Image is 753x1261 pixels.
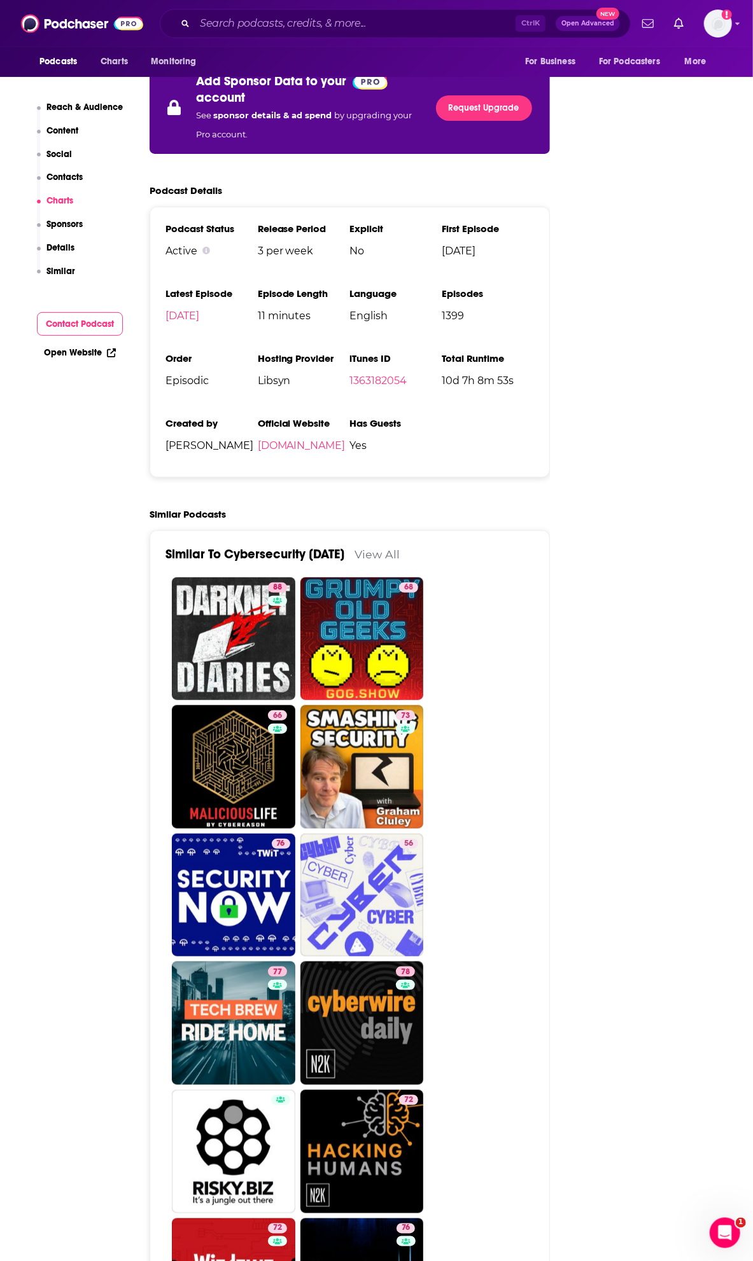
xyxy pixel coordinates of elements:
[165,352,258,364] h3: Order
[516,50,591,74] button: open menu
[349,352,442,364] h3: iTunes ID
[404,837,413,850] span: 56
[596,8,619,20] span: New
[46,149,72,160] p: Social
[404,1094,413,1106] span: 72
[669,13,689,34] a: Show notifications dropdown
[355,548,400,561] a: View All
[31,50,94,74] button: open menu
[196,90,245,106] p: account
[704,10,732,38] img: User Profile
[258,287,350,300] h3: Episode Length
[258,352,350,364] h3: Hosting Provider
[172,834,295,957] a: 76
[402,1222,410,1235] span: 76
[401,966,410,979] span: 78
[165,245,258,257] div: Active
[150,508,226,520] h2: Similar Podcasts
[37,312,123,336] button: Contact Podcast
[92,50,136,74] a: Charts
[195,13,516,34] input: Search podcasts, credits, & more...
[273,581,282,594] span: 88
[150,184,222,196] h2: Podcast Details
[637,13,659,34] a: Show notifications dropdown
[349,245,442,257] span: No
[142,50,213,74] button: open menu
[442,310,534,322] span: 1399
[349,287,442,300] h3: Language
[401,710,410,722] span: 73
[736,1218,746,1228] span: 1
[277,837,285,850] span: 76
[37,172,83,195] button: Contacts
[165,417,258,429] h3: Created by
[442,245,534,257] span: [DATE]
[37,219,83,242] button: Sponsors
[46,125,78,136] p: Content
[101,53,128,71] span: Charts
[46,172,83,183] p: Contacts
[165,439,258,451] span: [PERSON_NAME]
[268,1223,287,1234] a: 72
[396,967,415,977] a: 78
[21,11,143,36] img: Podchaser - Follow, Share and Rate Podcasts
[300,1090,424,1213] a: 72
[349,223,442,235] h3: Explicit
[268,967,287,977] a: 77
[37,125,79,149] button: Content
[436,95,532,121] a: Request Upgrade
[151,53,196,71] span: Monitoring
[268,710,287,720] a: 66
[273,966,282,979] span: 77
[399,1095,418,1105] a: 72
[525,53,575,71] span: For Business
[442,223,534,235] h3: First Episode
[165,375,258,387] span: Episodic
[46,195,73,206] p: Charts
[37,195,74,219] button: Charts
[396,710,415,720] a: 73
[46,219,83,230] p: Sponsors
[591,50,679,74] button: open menu
[704,10,732,38] button: Show profile menu
[258,310,350,322] span: 11 minutes
[37,242,75,266] button: Details
[556,16,620,31] button: Open AdvancedNew
[37,149,73,172] button: Social
[46,242,74,253] p: Details
[46,102,123,113] p: Reach & Audience
[685,53,707,71] span: More
[349,417,442,429] h3: Has Guests
[258,223,350,235] h3: Release Period
[37,266,76,289] button: Similar
[676,50,722,74] button: open menu
[704,10,732,38] span: Logged in as ABolliger
[273,1222,282,1235] span: 72
[44,347,116,358] a: Open Website
[258,375,350,387] span: Libsyn
[37,102,123,125] button: Reach & Audience
[273,710,282,722] span: 66
[397,1223,415,1234] a: 76
[268,582,287,593] a: 88
[399,839,418,849] a: 56
[165,310,199,322] a: [DATE]
[442,352,534,364] h3: Total Runtime
[165,287,258,300] h3: Latest Episode
[300,705,424,829] a: 73
[349,375,407,387] a: 1363182054
[516,15,545,32] span: Ctrl K
[258,245,350,257] span: 3 per week
[196,106,421,144] p: See by upgrading your Pro account.
[272,839,290,849] a: 76
[561,20,614,27] span: Open Advanced
[172,705,295,829] a: 66
[710,1218,740,1248] iframe: Intercom live chat
[722,10,732,20] svg: Add a profile image
[300,577,424,701] a: 68
[196,73,346,89] p: Add Sponsor Data to your
[300,834,424,957] a: 56
[300,961,424,1085] a: 78
[46,266,75,277] p: Similar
